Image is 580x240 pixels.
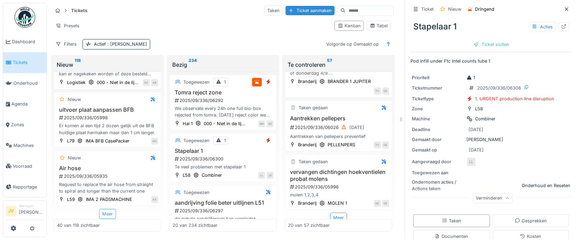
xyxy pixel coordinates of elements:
div: 2025/09/336/05996 [289,184,389,190]
h3: uitvoer plaat aanpassen BFB [57,107,158,113]
div: AB [151,79,158,86]
div: de gehele aandrijfgroep kan verplaatst worden [173,215,274,229]
h3: Tomra reject zone [173,89,274,96]
div: Taken [442,218,461,224]
div: 1 [224,137,226,144]
div: Machine [412,116,464,122]
div: Stapelaar 1 [410,18,572,36]
div: 1 [224,79,226,85]
span: Rapportage [13,184,44,190]
div: KS [151,196,158,203]
div: Dringend [475,6,494,12]
div: Logistiek [67,79,86,86]
div: Gesprekken [515,218,547,224]
div: Verminderen [473,193,512,203]
sup: 118 [75,61,81,69]
div: 20 van 234 zichtbaar [173,222,217,229]
a: Rapportage [3,176,47,197]
div: Deadline [412,126,464,133]
div: Nieuw [57,61,158,69]
div: Er komen al een tijd 2 dozen gelijk uit de BFB huidige plaat hermaken maar dan 1 cm langer. [57,122,158,136]
sup: 234 [188,61,197,69]
a: JV Manager[PERSON_NAME] [6,203,44,220]
a: Dashboard [3,31,47,52]
div: Combiner [475,116,495,122]
div: Onderhoud en Reseten [522,182,570,189]
span: Tickets [13,59,44,66]
div: 1 [466,74,475,81]
div: Meer [99,209,116,219]
div: GE [382,200,389,207]
div: Combiner [202,172,222,178]
div: Hal 1 [183,120,193,127]
div: 1. URGENT production line disruption [475,95,554,102]
div: 000 - Niet in de lij... [97,79,138,86]
div: Taken gedaan [299,104,328,111]
sup: 57 [327,61,332,69]
div: Zone [412,105,464,112]
div: Prioriteit [412,74,464,81]
div: 2025/09/336/06308 [477,85,521,91]
div: GE [382,141,389,148]
li: JV [6,206,16,216]
div: SV [143,79,150,86]
div: Request to replace the air hose from straight to spiral and longer than the current one [57,181,158,194]
div: GE [267,120,273,127]
a: Tickets [3,52,47,73]
div: Te controleren [288,61,389,69]
div: IMA 2 PADSMACHINE [86,196,132,203]
div: MOLEN 1 [328,200,347,206]
div: Meer [330,213,347,223]
div: Ticket aanmaken [286,6,335,15]
div: Ticket [421,6,434,12]
div: L58 [475,105,483,112]
span: Machines [13,142,44,149]
div: Kosten [520,233,541,240]
div: 20 van 57 zichtbaar [288,222,330,229]
div: Branderij [298,200,317,206]
div: Acties [529,22,556,32]
div: Documenten [435,233,468,240]
div: TV [374,141,381,148]
div: Ticket sluiten [471,40,512,49]
div: Toegewezen [183,189,210,196]
div: Nieuw [448,6,461,12]
a: Voorraad [3,156,47,176]
div: Ticketnummer [412,85,464,91]
div: [DATE] [468,126,483,133]
div: Bezig [172,61,274,69]
div: Actief [94,41,147,47]
div: LL [258,172,265,179]
div: L58 [183,172,191,178]
div: BRANDER 1 JUPITER [328,78,371,85]
div: Volgorde op Gemaakt op [323,39,382,49]
a: Machines [3,135,47,156]
span: Voorraad [13,163,44,169]
div: 2025/09/336/06300 [174,156,274,162]
span: Agenda [11,101,44,107]
div: Taken [264,6,283,16]
span: Onderhoud [13,80,44,86]
div: Aangevraagd door [412,158,464,165]
div: TV [374,87,381,94]
div: Taken gedaan [299,158,328,165]
div: Presets [52,21,83,31]
div: JD [267,172,273,179]
strong: Tickets [68,7,90,14]
div: [DATE] [469,147,484,153]
div: 40 van 118 zichtbaar [57,222,100,229]
div: GE [374,200,381,207]
div: Toegewezen aan [412,169,464,176]
div: Te veel problemen met stapelaar 1 [173,164,274,170]
div: PELLENPERS [328,141,355,148]
h3: Air hose [57,165,158,172]
div: 2025/09/336/06026 [289,123,389,132]
div: Manager [19,203,44,209]
a: Zones [3,114,47,135]
a: Onderhoud [3,73,47,94]
div: Tickettype [412,95,464,102]
div: GE [382,87,389,94]
h3: Aantrekken pellepers [288,115,389,122]
h3: vervangen dichtingen hoekventielen probat molens [288,169,389,182]
div: Kanban [338,22,361,29]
